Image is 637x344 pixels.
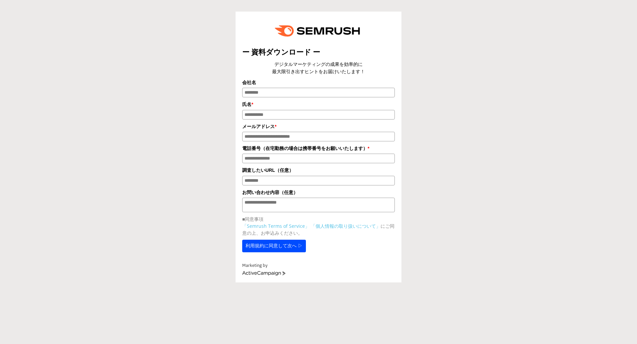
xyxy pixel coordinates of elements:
[242,47,395,57] title: ー 資料ダウンロード ー
[242,167,395,174] label: 調査したいURL（任意）
[270,18,367,44] img: e6a379fe-ca9f-484e-8561-e79cf3a04b3f.png
[242,240,306,252] button: 利用規約に同意して次へ ▷
[242,145,395,152] label: 電話番号（在宅勤務の場合は携帯番号をお願いいたします）
[242,79,395,86] label: 会社名
[242,222,395,236] p: にご同意の上、お申込みください。
[242,61,395,75] center: デジタルマーケティングの成果を効率的に 最大限引き出すヒントをお届けいたします！
[242,101,395,108] label: 氏名
[242,123,395,130] label: メールアドレス
[242,189,395,196] label: お問い合わせ内容（任意）
[242,216,395,222] p: ■同意事項
[242,262,395,269] div: Marketing by
[242,223,310,229] a: 「Semrush Terms of Service」
[311,223,381,229] a: 「個人情報の取り扱いについて」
